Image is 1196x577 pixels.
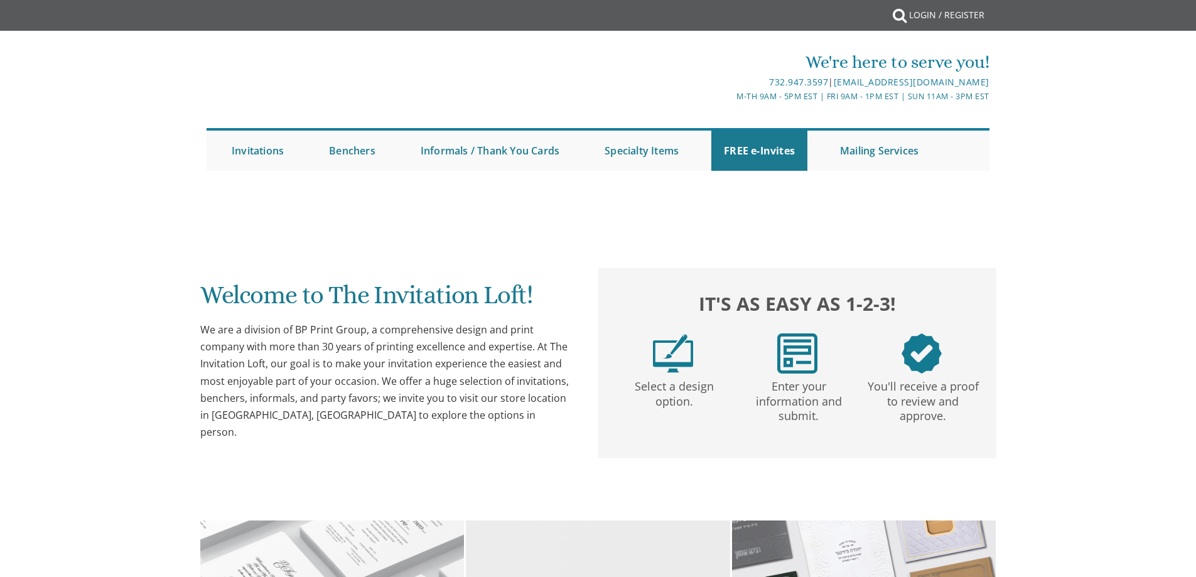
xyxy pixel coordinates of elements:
a: [EMAIL_ADDRESS][DOMAIN_NAME] [834,76,989,88]
a: 732.947.3597 [769,76,828,88]
a: FREE e-Invites [711,131,807,171]
p: Enter your information and submit. [739,374,858,424]
p: Select a design option. [615,374,734,409]
a: Mailing Services [827,131,931,171]
a: Invitations [219,131,296,171]
div: We're here to serve you! [468,50,989,75]
img: step3.png [902,333,942,374]
div: We are a division of BP Print Group, a comprehensive design and print company with more than 30 y... [200,321,573,441]
div: | [468,75,989,90]
a: Benchers [316,131,388,171]
div: M-Th 9am - 5pm EST | Fri 9am - 1pm EST | Sun 11am - 3pm EST [468,90,989,103]
img: step2.png [777,333,817,374]
p: You'll receive a proof to review and approve. [863,374,983,424]
a: Specialty Items [592,131,691,171]
img: step1.png [653,333,693,374]
h2: It's as easy as 1-2-3! [611,289,984,318]
h1: Welcome to The Invitation Loft! [200,281,573,318]
a: Informals / Thank You Cards [408,131,572,171]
